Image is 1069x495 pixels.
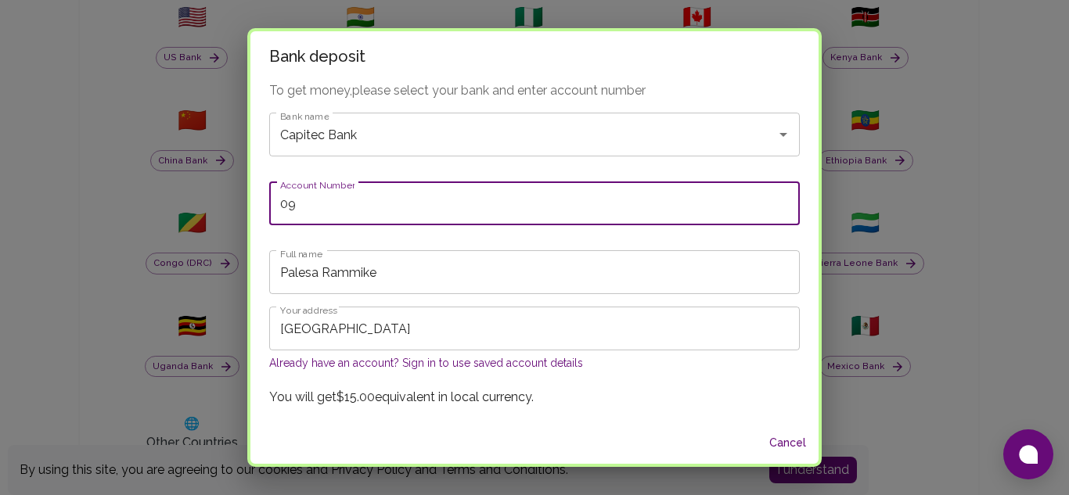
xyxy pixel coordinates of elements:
[269,81,800,100] p: To get money, please select your bank and enter account number
[1003,429,1053,479] button: Open chat window
[762,429,812,457] button: Cancel
[269,388,800,407] p: You will get $15.00 equivalent in local currency.
[280,303,337,317] label: Your address
[280,109,329,123] label: Bank name
[250,31,819,81] h2: Bank deposit
[269,355,583,371] button: Already have an account? Sign in to use saved account details
[772,124,794,145] button: Open
[280,247,322,260] label: Full name
[280,178,355,192] label: Account Number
